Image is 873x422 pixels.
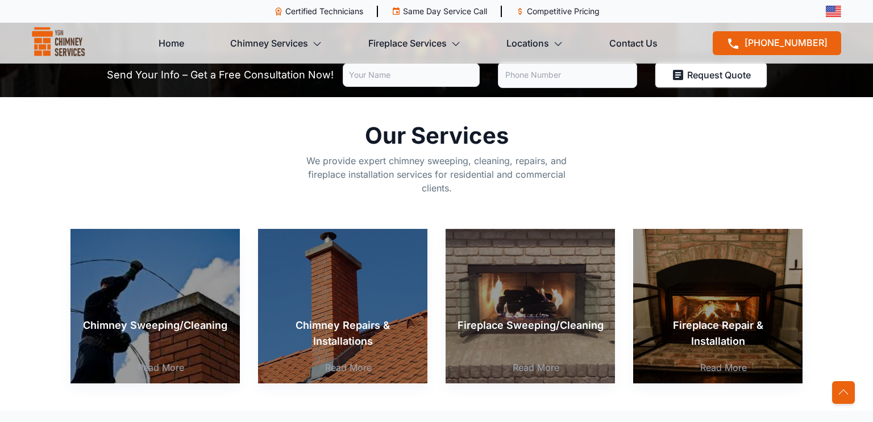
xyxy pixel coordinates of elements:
[159,32,184,55] a: Home
[368,32,460,55] a: Fireplace Services
[527,6,600,17] p: Competitive Pricing
[645,317,791,349] p: Fireplace Repair & Installation
[655,62,767,87] button: Request Quote
[700,361,747,374] a: Read More
[513,361,559,374] a: Read More
[107,67,334,83] p: Send Your Info – Get a Free Consultation Now!
[713,31,841,55] a: [PHONE_NUMBER]
[269,317,416,349] p: Chimney Repairs & Installations
[299,154,575,195] p: We provide expert chimney sweeping, cleaning, repairs, and fireplace installation services for re...
[325,361,372,374] a: Read More
[82,317,228,333] p: Chimney Sweeping/Cleaning
[299,124,575,147] h2: Our Services
[138,361,184,374] a: Read More
[446,229,615,345] a: Fireplace Sweeping/Cleaning
[343,63,480,87] input: Your Name
[745,37,828,48] span: [PHONE_NUMBER]
[32,27,85,59] img: logo
[285,6,363,17] p: Certified Technicians
[258,229,427,361] a: Chimney Repairs & Installations
[506,32,563,55] a: Locations
[403,6,487,17] p: Same Day Service Call
[70,229,240,345] a: Chimney Sweeping/Cleaning
[498,62,637,88] input: Phone Number
[230,32,322,55] a: Chimney Services
[633,229,803,361] a: Fireplace Repair & Installation
[609,32,658,55] a: Contact Us
[457,317,604,333] p: Fireplace Sweeping/Cleaning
